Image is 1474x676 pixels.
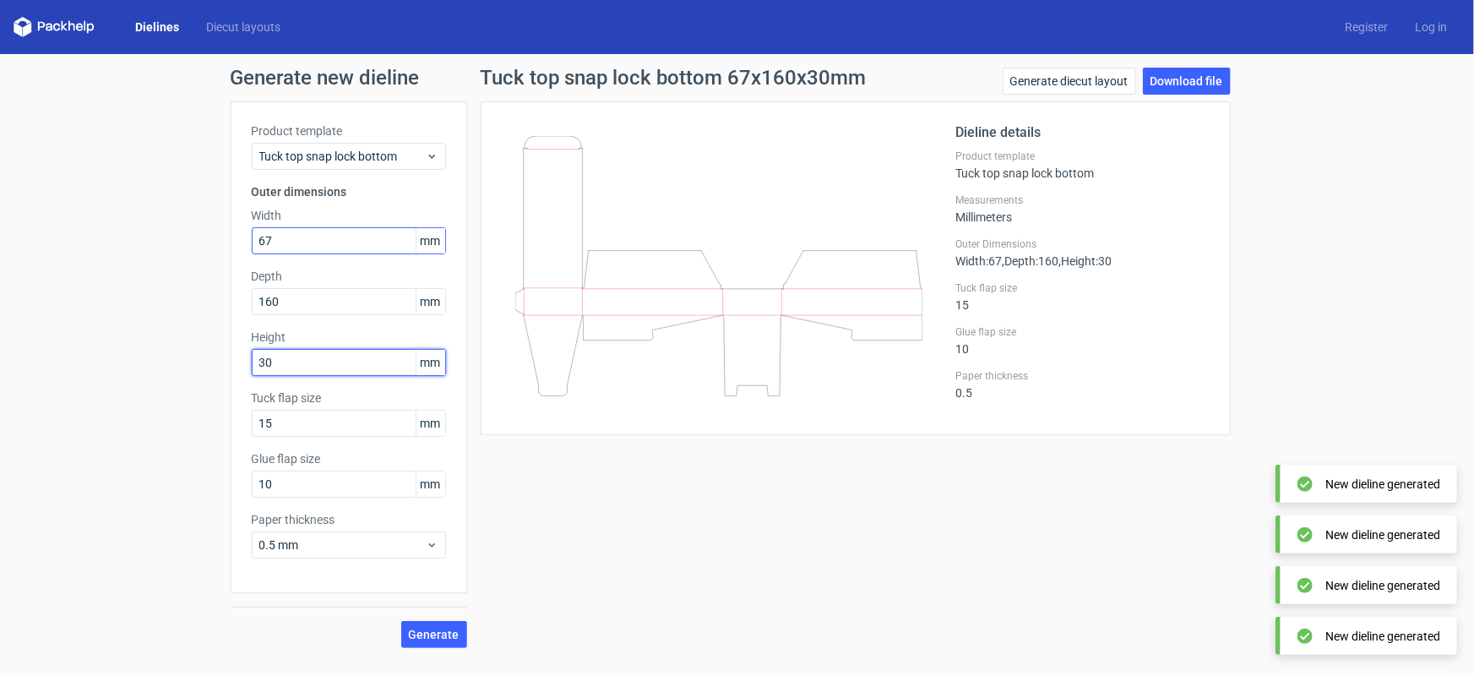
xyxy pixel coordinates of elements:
div: New dieline generated [1325,577,1440,594]
a: Dielines [122,19,193,35]
div: New dieline generated [1325,476,1440,493]
label: Glue flap size [252,450,446,467]
span: mm [416,411,445,436]
div: 15 [956,281,1210,312]
label: Outer Dimensions [956,237,1210,251]
span: mm [416,228,445,253]
span: , Height : 30 [1059,254,1112,268]
a: Download file [1143,68,1231,95]
a: Register [1331,19,1401,35]
label: Product template [956,150,1210,163]
label: Measurements [956,194,1210,207]
label: Product template [252,123,446,139]
span: , Depth : 160 [1003,254,1059,268]
h1: Generate new dieline [231,68,1244,88]
div: New dieline generated [1325,628,1440,645]
label: Paper thickness [956,369,1210,383]
span: Width : 67 [956,254,1003,268]
span: mm [416,350,445,375]
label: Glue flap size [956,325,1210,339]
h2: Dieline details [956,123,1210,143]
label: Paper thickness [252,511,446,528]
label: Width [252,207,446,224]
div: Tuck top snap lock bottom [956,150,1210,180]
a: Log in [1401,19,1460,35]
h3: Outer dimensions [252,183,446,200]
div: 10 [956,325,1210,356]
h1: Tuck top snap lock bottom 67x160x30mm [481,68,867,88]
a: Generate diecut layout [1003,68,1136,95]
label: Tuck flap size [956,281,1210,295]
div: New dieline generated [1325,526,1440,543]
span: mm [416,289,445,314]
span: Generate [409,629,460,641]
button: Generate [401,621,467,648]
div: Millimeters [956,194,1210,224]
label: Depth [252,268,446,285]
a: Diecut layouts [193,19,294,35]
span: 0.5 mm [259,537,426,553]
span: mm [416,472,445,497]
span: Tuck top snap lock bottom [259,148,426,165]
label: Tuck flap size [252,390,446,406]
div: 0.5 [956,369,1210,400]
label: Height [252,329,446,346]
